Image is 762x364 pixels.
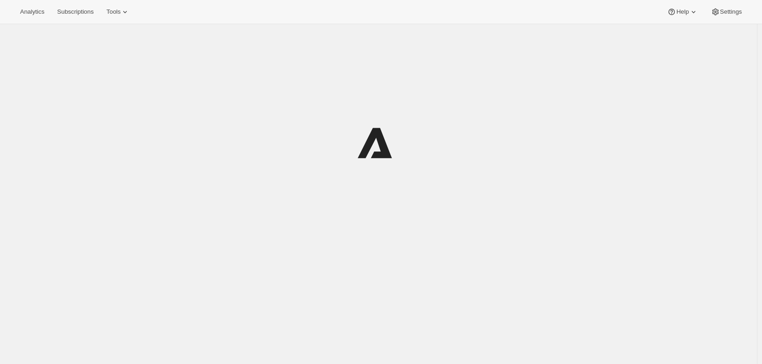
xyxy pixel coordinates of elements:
[20,8,44,16] span: Analytics
[676,8,689,16] span: Help
[720,8,742,16] span: Settings
[57,8,94,16] span: Subscriptions
[662,5,703,18] button: Help
[705,5,747,18] button: Settings
[101,5,135,18] button: Tools
[106,8,120,16] span: Tools
[15,5,50,18] button: Analytics
[52,5,99,18] button: Subscriptions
